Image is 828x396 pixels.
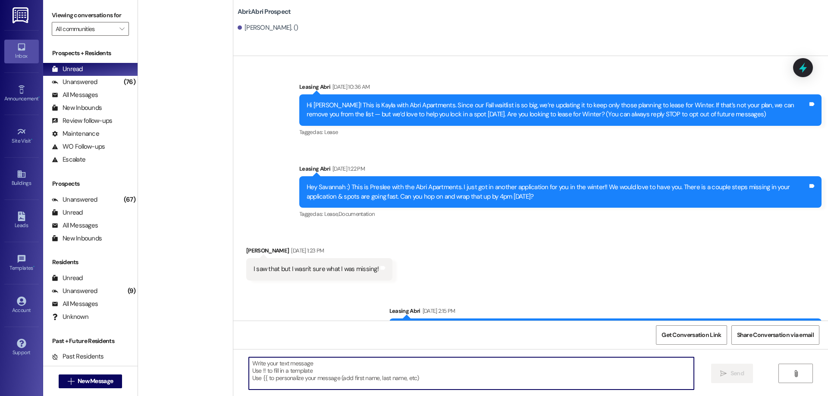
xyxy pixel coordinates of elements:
div: (67) [122,193,138,206]
span: New Message [78,377,113,386]
span: Send [731,369,744,378]
a: Buildings [4,167,39,190]
div: Unanswered [52,78,97,87]
div: Unanswered [52,195,97,204]
div: [PERSON_NAME] [246,246,392,258]
span: • [38,94,40,100]
button: Send [711,364,753,383]
span: Lease , [324,210,339,218]
i:  [68,378,74,385]
div: [DATE] 1:22 PM [330,164,365,173]
span: Documentation [339,210,375,218]
div: All Messages [52,90,98,100]
div: Unanswered [52,287,97,296]
div: (76) [122,75,138,89]
div: Tagged as: [299,126,822,138]
a: Site Visit • [4,125,39,148]
div: Hi [PERSON_NAME]! This is Kayla with Abri Apartments. Since our Fall waitlist is so big, we’re up... [307,101,808,119]
div: [DATE] 10:36 AM [330,82,370,91]
button: Share Conversation via email [731,325,819,345]
div: Review follow-ups [52,116,112,125]
div: Leasing Abri [389,306,822,318]
div: New Inbounds [52,103,102,112]
a: Account [4,294,39,317]
a: Templates • [4,252,39,275]
span: Share Conversation via email [737,331,814,340]
i:  [720,370,727,377]
div: All Messages [52,299,98,309]
div: [DATE] 1:23 PM [289,246,324,255]
div: All Messages [52,221,98,230]
div: [DATE] 2:15 PM [420,306,455,315]
button: New Message [59,374,122,388]
input: All communities [56,22,115,36]
div: Unread [52,274,83,283]
div: Unknown [52,312,88,321]
div: Hey Savannah :) This is Preslee with the Abri Apartments. I just got in another application for y... [307,183,808,201]
span: Lease [324,128,338,136]
div: Tagged as: [299,208,822,220]
a: Inbox [4,40,39,63]
span: • [31,137,32,143]
span: Get Conversation Link [662,331,721,340]
div: Maintenance [52,129,99,138]
div: (9) [125,284,138,298]
div: I saw that but I wasn't sure what I was missing! [254,265,379,274]
a: Support [4,336,39,359]
div: Prospects [43,179,138,188]
img: ResiDesk Logo [13,7,30,23]
div: Residents [43,258,138,267]
span: • [33,264,34,270]
div: Past + Future Residents [43,337,138,346]
div: Unread [52,65,83,74]
div: New Inbounds [52,234,102,243]
b: Abri: Abri Prospect [238,7,291,16]
div: Past Residents [52,352,104,361]
i:  [793,370,799,377]
i:  [119,25,124,32]
div: Unread [52,208,83,217]
div: Prospects + Residents [43,49,138,58]
a: Leads [4,209,39,232]
div: WO Follow-ups [52,142,105,151]
div: Leasing Abri [299,164,822,176]
div: [PERSON_NAME]. () [238,23,298,32]
div: Escalate [52,155,85,164]
button: Get Conversation Link [656,325,727,345]
div: Leasing Abri [299,82,822,94]
label: Viewing conversations for [52,9,129,22]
